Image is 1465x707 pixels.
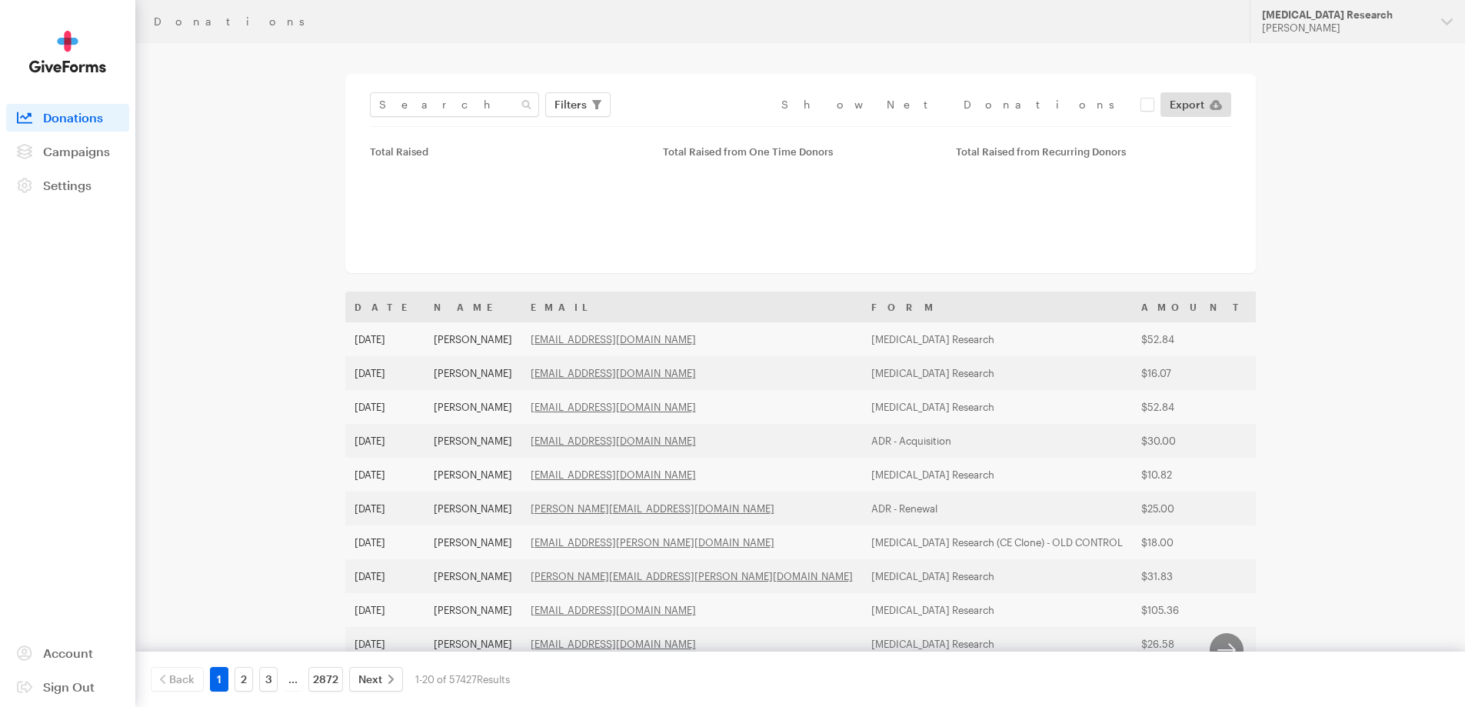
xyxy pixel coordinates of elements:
td: [MEDICAL_DATA] Research [862,593,1132,627]
td: $52.84 [1132,390,1257,424]
a: 2872 [308,667,343,692]
td: [PERSON_NAME] [425,559,521,593]
td: [MEDICAL_DATA] Research [862,356,1132,390]
img: GiveForms [29,31,106,73]
span: Settings [43,178,92,192]
td: [PERSON_NAME] [425,492,521,525]
td: [PERSON_NAME] [425,593,521,627]
div: Total Raised from Recurring Donors [956,145,1230,158]
a: Export [1160,92,1231,117]
span: Next [358,670,382,689]
td: [PERSON_NAME] [425,356,521,390]
a: Account [6,639,129,667]
td: [DATE] [345,424,425,458]
span: Campaigns [43,144,110,158]
div: [PERSON_NAME] [1262,22,1429,35]
td: [DATE] [345,356,425,390]
td: $18.00 [1132,525,1257,559]
a: [PERSON_NAME][EMAIL_ADDRESS][PERSON_NAME][DOMAIN_NAME] [531,570,853,582]
a: Settings [6,172,129,199]
a: Next [349,667,403,692]
td: $30.00 [1132,424,1257,458]
div: Total Raised [370,145,644,158]
a: [EMAIL_ADDRESS][PERSON_NAME][DOMAIN_NAME] [531,536,774,549]
td: [MEDICAL_DATA] Research [862,322,1132,356]
td: ADR - Acquisition [862,424,1132,458]
th: Name [425,292,521,322]
input: Search Name & Email [370,92,539,117]
span: Sign Out [43,679,95,694]
td: [MEDICAL_DATA] Research (CE Clone) - OLD CONTROL [862,525,1132,559]
td: [MEDICAL_DATA] Research [862,458,1132,492]
a: 2 [235,667,253,692]
td: [DATE] [345,559,425,593]
td: [DATE] [345,525,425,559]
th: Date [345,292,425,322]
td: $31.83 [1132,559,1257,593]
td: [PERSON_NAME] [425,322,521,356]
a: [EMAIL_ADDRESS][DOMAIN_NAME] [531,604,696,616]
a: Donations [6,104,129,132]
td: [DATE] [345,390,425,424]
td: [PERSON_NAME] [425,424,521,458]
div: Total Raised from One Time Donors [663,145,937,158]
td: [DATE] [345,322,425,356]
td: $52.84 [1132,322,1257,356]
td: $10.82 [1132,458,1257,492]
a: [EMAIL_ADDRESS][DOMAIN_NAME] [531,435,696,447]
td: [MEDICAL_DATA] Research [862,627,1132,661]
div: [MEDICAL_DATA] Research [1262,8,1429,22]
td: [DATE] [345,492,425,525]
td: [DATE] [345,458,425,492]
td: [PERSON_NAME] [425,525,521,559]
td: $26.58 [1132,627,1257,661]
td: ADR - Renewal [862,492,1132,525]
span: Export [1170,95,1204,114]
span: Results [477,673,510,685]
a: 3 [259,667,278,692]
td: [PERSON_NAME] [425,390,521,424]
a: Sign Out [6,673,129,701]
td: $105.36 [1132,593,1257,627]
a: [EMAIL_ADDRESS][DOMAIN_NAME] [531,367,696,379]
td: [PERSON_NAME] [425,458,521,492]
button: Filters [545,92,611,117]
a: [PERSON_NAME][EMAIL_ADDRESS][DOMAIN_NAME] [531,502,774,515]
td: [MEDICAL_DATA] Research [862,559,1132,593]
td: [MEDICAL_DATA] Research [862,390,1132,424]
span: Donations [43,110,103,125]
td: [DATE] [345,627,425,661]
td: [DATE] [345,593,425,627]
a: [EMAIL_ADDRESS][DOMAIN_NAME] [531,469,696,481]
td: $16.07 [1132,356,1257,390]
a: [EMAIL_ADDRESS][DOMAIN_NAME] [531,401,696,413]
th: Form [862,292,1132,322]
td: [PERSON_NAME] [425,627,521,661]
span: Filters [554,95,587,114]
a: [EMAIL_ADDRESS][DOMAIN_NAME] [531,333,696,345]
th: Email [521,292,862,322]
div: 1-20 of 57427 [415,667,510,692]
td: $25.00 [1132,492,1257,525]
a: [EMAIL_ADDRESS][DOMAIN_NAME] [531,638,696,650]
a: Campaigns [6,138,129,165]
th: Amount [1132,292,1257,322]
span: Account [43,645,93,660]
